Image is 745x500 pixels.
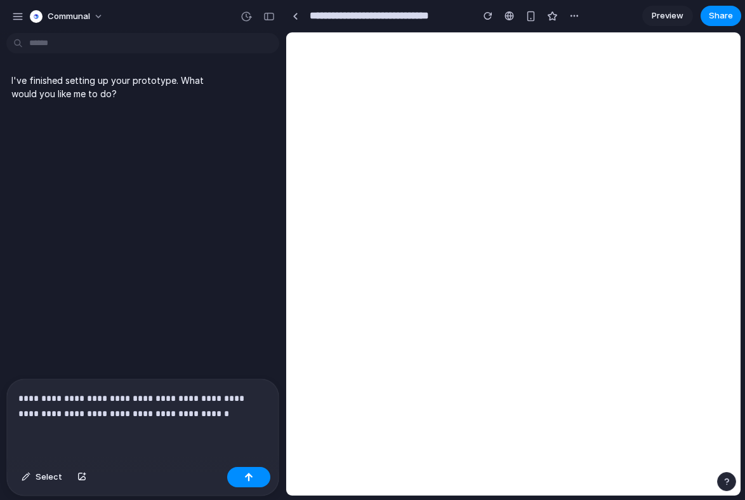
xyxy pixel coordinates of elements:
a: Preview [642,6,693,26]
button: Communal [25,6,110,27]
span: Preview [652,10,683,22]
span: Select [36,471,62,483]
button: Share [701,6,741,26]
button: Select [15,467,69,487]
span: Communal [48,10,90,23]
span: Share [709,10,733,22]
p: I've finished setting up your prototype. What would you like me to do? [11,74,223,100]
